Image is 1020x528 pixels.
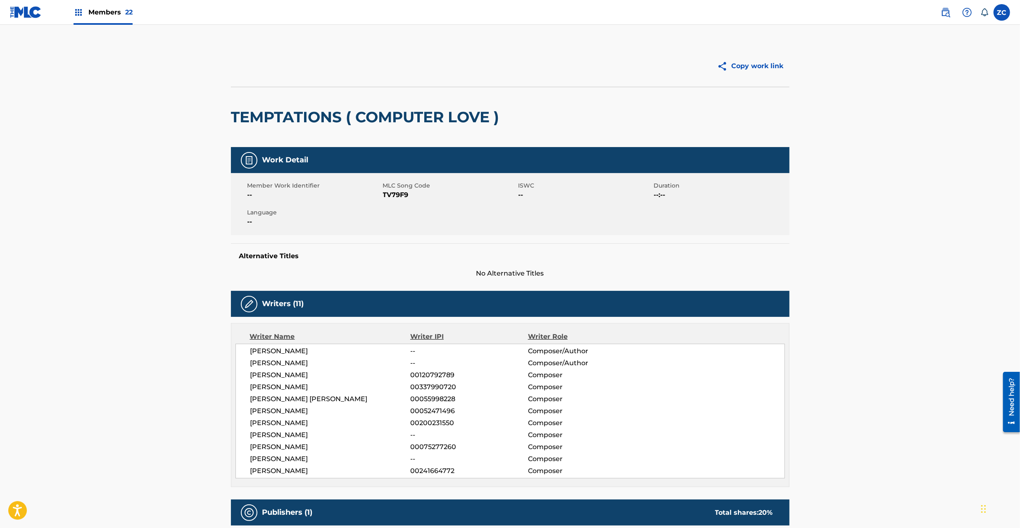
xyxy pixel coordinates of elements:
[528,442,635,452] span: Composer
[10,6,42,18] img: MLC Logo
[74,7,83,17] img: Top Rightsholders
[528,346,635,356] span: Composer/Author
[528,430,635,440] span: Composer
[962,7,972,17] img: help
[410,382,528,392] span: 00337990720
[383,181,516,190] span: MLC Song Code
[528,394,635,404] span: Composer
[244,508,254,518] img: Publishers
[410,332,528,342] div: Writer IPI
[410,454,528,464] span: --
[528,454,635,464] span: Composer
[528,370,635,380] span: Composer
[410,370,528,380] span: 00120792789
[937,4,954,21] a: Public Search
[518,181,652,190] span: ISWC
[250,358,411,368] span: [PERSON_NAME]
[250,466,411,476] span: [PERSON_NAME]
[250,370,411,380] span: [PERSON_NAME]
[981,497,986,521] div: Drag
[410,346,528,356] span: --
[979,488,1020,528] iframe: Chat Widget
[711,56,789,76] button: Copy work link
[231,269,789,278] span: No Alternative Titles
[262,155,309,165] h5: Work Detail
[941,7,951,17] img: search
[959,4,975,21] div: Help
[250,442,411,452] span: [PERSON_NAME]
[528,382,635,392] span: Composer
[528,466,635,476] span: Composer
[383,190,516,200] span: TV79F9
[717,61,732,71] img: Copy work link
[759,509,773,516] span: 20 %
[247,208,381,217] span: Language
[250,454,411,464] span: [PERSON_NAME]
[997,369,1020,435] iframe: Resource Center
[250,418,411,428] span: [PERSON_NAME]
[247,181,381,190] span: Member Work Identifier
[410,418,528,428] span: 00200231550
[528,332,635,342] div: Writer Role
[715,508,773,518] div: Total shares:
[994,4,1010,21] div: User Menu
[250,382,411,392] span: [PERSON_NAME]
[250,430,411,440] span: [PERSON_NAME]
[528,358,635,368] span: Composer/Author
[250,346,411,356] span: [PERSON_NAME]
[231,108,504,126] h2: TEMPTATIONS ( COMPUTER LOVE )
[410,442,528,452] span: 00075277260
[88,7,133,17] span: Members
[980,8,989,17] div: Notifications
[250,394,411,404] span: [PERSON_NAME] [PERSON_NAME]
[250,406,411,416] span: [PERSON_NAME]
[239,252,781,260] h5: Alternative Titles
[247,217,381,227] span: --
[247,190,381,200] span: --
[262,508,313,517] h5: Publishers (1)
[528,418,635,428] span: Composer
[244,155,254,165] img: Work Detail
[528,406,635,416] span: Composer
[410,406,528,416] span: 00052471496
[654,190,787,200] span: --:--
[125,8,133,16] span: 22
[410,466,528,476] span: 00241664772
[518,190,652,200] span: --
[410,358,528,368] span: --
[244,299,254,309] img: Writers
[410,430,528,440] span: --
[262,299,304,309] h5: Writers (11)
[250,332,411,342] div: Writer Name
[654,181,787,190] span: Duration
[410,394,528,404] span: 00055998228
